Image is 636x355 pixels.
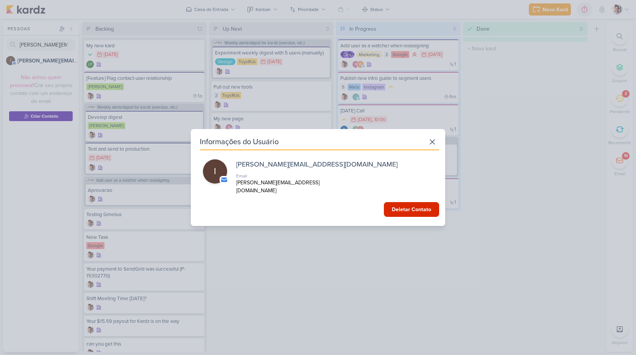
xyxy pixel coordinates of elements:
[214,165,216,177] p: i
[200,137,279,147] h3: Informações do Usuário
[384,202,439,217] button: Deletar Contato
[203,159,227,184] div: isabella@clicktarget.com.br
[236,173,247,179] label: Email
[236,179,332,195] p: [PERSON_NAME][EMAIL_ADDRESS][DOMAIN_NAME]
[236,159,397,170] div: [PERSON_NAME][EMAIL_ADDRESS][DOMAIN_NAME]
